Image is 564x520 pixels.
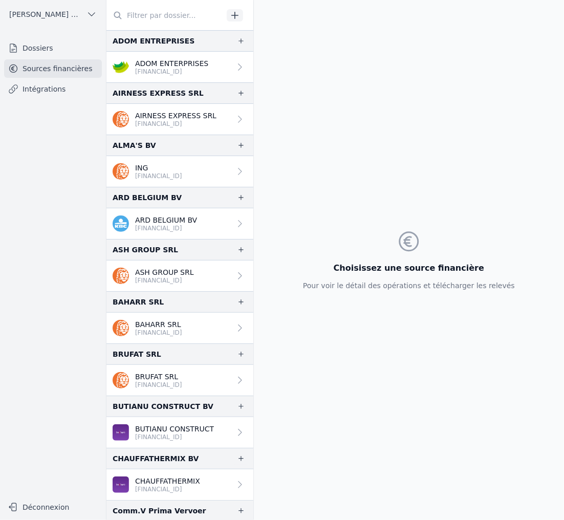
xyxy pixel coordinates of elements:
img: crelan.png [113,59,129,75]
img: ing.png [113,320,129,336]
div: ADOM ENTREPRISES [113,35,194,47]
div: ALMA'S BV [113,139,156,151]
img: ing.png [113,163,129,180]
button: Déconnexion [4,499,102,515]
img: BEOBANK_CTBKBEBX.png [113,476,129,493]
p: [FINANCIAL_ID] [135,276,194,285]
div: BRUFAT SRL [113,348,161,360]
p: [FINANCIAL_ID] [135,329,182,337]
p: ARD BELGIUM BV [135,215,197,225]
a: Sources financières [4,59,102,78]
p: [FINANCIAL_ID] [135,485,200,493]
img: kbc.png [113,215,129,232]
img: ing.png [113,372,129,388]
p: Pour voir le détail des opérations et télécharger les relevés [303,280,515,291]
a: AIRNESS EXPRESS SRL [FINANCIAL_ID] [106,104,253,135]
a: ARD BELGIUM BV [FINANCIAL_ID] [106,208,253,239]
p: BUTIANU CONSTRUCT [135,424,214,434]
div: BAHARR SRL [113,296,164,308]
p: [FINANCIAL_ID] [135,68,208,76]
p: BRUFAT SRL [135,372,182,382]
a: BAHARR SRL [FINANCIAL_ID] [106,313,253,343]
p: ASH GROUP SRL [135,267,194,277]
a: Intégrations [4,80,102,98]
div: CHAUFFATHERMIX BV [113,452,199,465]
img: ing.png [113,111,129,127]
a: ASH GROUP SRL [FINANCIAL_ID] [106,261,253,291]
p: ADOM ENTERPRISES [135,58,208,69]
p: CHAUFFATHERMIX [135,476,200,486]
input: Filtrer par dossier... [106,6,223,25]
a: BUTIANU CONSTRUCT [FINANCIAL_ID] [106,417,253,448]
p: [FINANCIAL_ID] [135,224,197,232]
a: Dossiers [4,39,102,57]
div: ARD BELGIUM BV [113,191,182,204]
p: [FINANCIAL_ID] [135,172,182,180]
img: ing.png [113,268,129,284]
p: ING [135,163,182,173]
div: Comm.V Prima Vervoer [113,505,206,517]
div: ASH GROUP SRL [113,244,178,256]
a: BRUFAT SRL [FINANCIAL_ID] [106,365,253,396]
p: [FINANCIAL_ID] [135,381,182,389]
p: AIRNESS EXPRESS SRL [135,111,216,121]
p: [FINANCIAL_ID] [135,120,216,128]
a: ING [FINANCIAL_ID] [106,156,253,187]
p: BAHARR SRL [135,319,182,330]
p: [FINANCIAL_ID] [135,433,214,441]
div: AIRNESS EXPRESS SRL [113,87,204,99]
div: BUTIANU CONSTRUCT BV [113,400,213,413]
a: ADOM ENTERPRISES [FINANCIAL_ID] [106,52,253,82]
span: [PERSON_NAME] ET PARTNERS SRL [9,9,82,19]
h3: Choisissez une source financière [303,262,515,274]
a: CHAUFFATHERMIX [FINANCIAL_ID] [106,469,253,500]
img: BEOBANK_CTBKBEBX.png [113,424,129,441]
button: [PERSON_NAME] ET PARTNERS SRL [4,6,102,23]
